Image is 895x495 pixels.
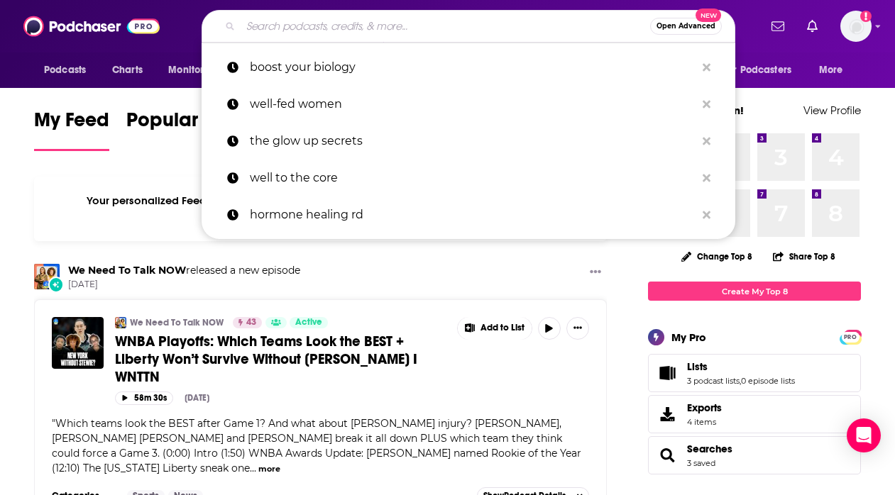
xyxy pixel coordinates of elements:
[687,417,722,427] span: 4 items
[819,60,843,80] span: More
[687,401,722,414] span: Exports
[241,15,650,38] input: Search podcasts, credits, & more...
[290,317,328,328] a: Active
[842,332,859,343] span: PRO
[126,108,247,151] a: Popular Feed
[202,49,735,86] a: boost your biology
[687,360,708,373] span: Lists
[840,11,872,42] button: Show profile menu
[115,317,126,328] img: We Need To Talk NOW
[801,14,823,38] a: Show notifications dropdown
[68,264,300,277] h3: released a new episode
[809,57,861,84] button: open menu
[673,247,761,265] button: Change Top 8
[741,376,795,386] a: 0 episode lists
[34,108,109,140] span: My Feed
[250,462,256,474] span: ...
[115,391,173,405] button: 58m 30s
[202,196,735,233] a: hormone healing rd
[250,160,696,196] p: well to the core
[250,123,696,160] p: the glow up secrets
[723,60,791,80] span: For Podcasters
[847,418,881,452] div: Open Intercom Messenger
[657,23,715,30] span: Open Advanced
[648,282,861,301] a: Create My Top 8
[168,60,219,80] span: Monitoring
[126,108,247,140] span: Popular Feed
[34,177,607,241] div: Your personalized Feed is curated based on the Podcasts, Creators, Users, and Lists that you Follow.
[52,417,581,474] span: Which teams look the BEST after Game 1? And what about [PERSON_NAME] injury? [PERSON_NAME], [PERS...
[115,333,417,386] span: WNBA Playoffs: Which Teams Look the BEST + Liberty Won’t Survive Without [PERSON_NAME] I WNTTN
[52,317,104,369] img: WNBA Playoffs: Which Teams Look the BEST + Liberty Won’t Survive Without Breanna Stewart I WNTTN
[202,160,735,196] a: well to the core
[740,376,741,386] span: ,
[766,14,790,38] a: Show notifications dropdown
[650,18,722,35] button: Open AdvancedNew
[671,330,706,344] div: My Pro
[458,317,532,340] button: Show More Button
[233,317,262,328] a: 43
[202,123,735,160] a: the glow up secrets
[34,57,104,84] button: open menu
[250,86,696,123] p: well-fed women
[842,331,859,342] a: PRO
[34,264,60,289] img: We Need To Talk NOW
[185,393,209,403] div: [DATE]
[246,316,256,330] span: 43
[714,57,812,84] button: open menu
[687,360,795,373] a: Lists
[653,404,681,424] span: Exports
[158,57,237,84] button: open menu
[653,363,681,383] a: Lists
[23,13,160,40] img: Podchaser - Follow, Share and Rate Podcasts
[653,445,681,465] a: Searches
[52,417,581,474] span: "
[803,104,861,117] a: View Profile
[250,196,696,233] p: hormone healing rd
[648,395,861,433] a: Exports
[696,9,721,22] span: New
[687,443,732,455] a: Searches
[687,376,740,386] a: 3 podcast lists
[44,60,86,80] span: Podcasts
[112,60,143,80] span: Charts
[258,463,280,475] button: more
[130,317,224,328] a: We Need To Talk NOW
[115,333,447,386] a: WNBA Playoffs: Which Teams Look the BEST + Liberty Won’t Survive Without [PERSON_NAME] I WNTTN
[103,57,151,84] a: Charts
[840,11,872,42] span: Logged in as autumncomm
[584,264,607,282] button: Show More Button
[481,323,525,333] span: Add to List
[566,317,589,340] button: Show More Button
[34,108,109,151] a: My Feed
[68,279,300,291] span: [DATE]
[250,49,696,86] p: boost your biology
[202,10,735,43] div: Search podcasts, credits, & more...
[687,458,715,468] a: 3 saved
[648,436,861,474] span: Searches
[648,354,861,392] span: Lists
[860,11,872,22] svg: Add a profile image
[202,86,735,123] a: well-fed women
[48,277,64,292] div: New Episode
[772,243,836,270] button: Share Top 8
[68,264,186,277] a: We Need To Talk NOW
[840,11,872,42] img: User Profile
[295,316,322,330] span: Active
